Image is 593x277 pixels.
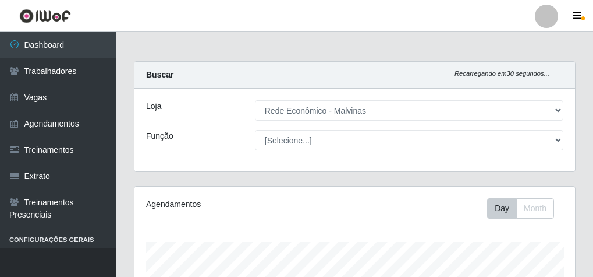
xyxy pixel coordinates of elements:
div: Toolbar with button groups [487,198,563,219]
label: Loja [146,100,161,113]
div: Agendamentos [146,198,310,211]
i: Recarregando em 30 segundos... [454,70,549,77]
button: Day [487,198,517,219]
div: First group [487,198,554,219]
img: CoreUI Logo [19,9,71,23]
label: Função [146,130,173,142]
button: Month [516,198,554,219]
strong: Buscar [146,70,173,79]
